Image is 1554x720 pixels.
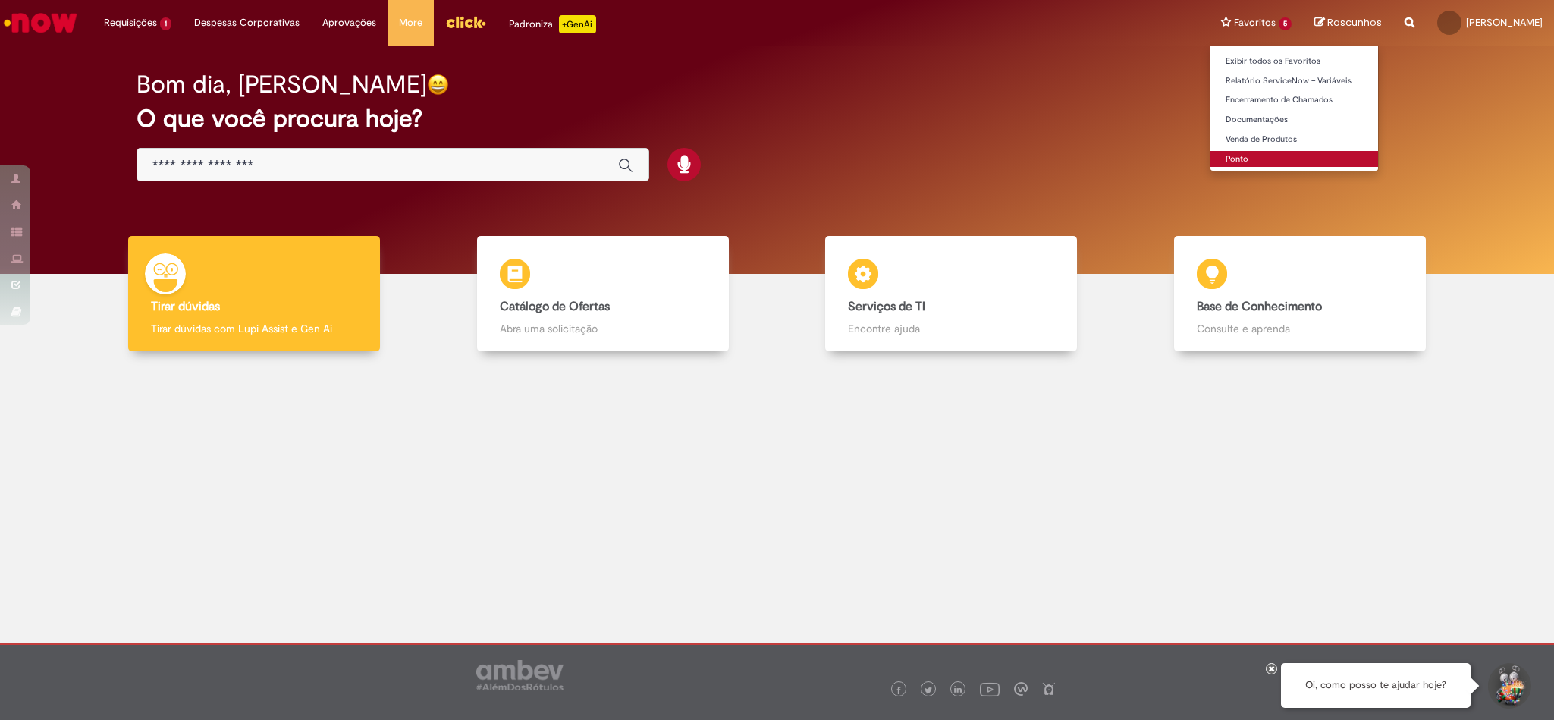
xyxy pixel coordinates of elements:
img: logo_footer_twitter.png [925,687,932,694]
p: Tirar dúvidas com Lupi Assist e Gen Ai [151,321,357,336]
b: Tirar dúvidas [151,299,220,314]
h2: Bom dia, [PERSON_NAME] [137,71,427,98]
img: logo_footer_workplace.png [1014,682,1028,696]
span: Requisições [104,15,157,30]
span: Aprovações [322,15,376,30]
a: Encerramento de Chamados [1210,92,1378,108]
a: Serviços de TI Encontre ajuda [777,236,1126,352]
a: Rascunhos [1314,16,1382,30]
span: Despesas Corporativas [194,15,300,30]
a: Ponto [1210,151,1378,168]
p: Consulte e aprenda [1197,321,1403,336]
a: Base de Conhecimento Consulte e aprenda [1125,236,1474,352]
img: logo_footer_facebook.png [895,687,903,694]
b: Serviços de TI [848,299,925,314]
ul: Favoritos [1210,46,1379,171]
a: Tirar dúvidas Tirar dúvidas com Lupi Assist e Gen Ai [80,236,429,352]
span: Rascunhos [1327,15,1382,30]
p: Encontre ajuda [848,321,1054,336]
img: click_logo_yellow_360x200.png [445,11,486,33]
span: [PERSON_NAME] [1466,16,1543,29]
a: Relatório ServiceNow – Variáveis [1210,73,1378,90]
img: logo_footer_linkedin.png [954,686,962,695]
p: +GenAi [559,15,596,33]
b: Catálogo de Ofertas [500,299,610,314]
img: logo_footer_youtube.png [980,679,1000,699]
button: Iniciar Conversa de Suporte [1486,663,1531,709]
span: More [399,15,422,30]
p: Abra uma solicitação [500,321,706,336]
span: Favoritos [1234,15,1276,30]
b: Base de Conhecimento [1197,299,1322,314]
span: 5 [1279,17,1292,30]
img: logo_footer_naosei.png [1042,682,1056,696]
div: Oi, como posso te ajudar hoje? [1281,663,1471,708]
img: happy-face.png [427,74,449,96]
a: Venda de Produtos [1210,131,1378,148]
a: Catálogo de Ofertas Abra uma solicitação [429,236,777,352]
a: Exibir todos os Favoritos [1210,53,1378,70]
img: logo_footer_ambev_rotulo_gray.png [476,660,564,690]
div: Padroniza [509,15,596,33]
span: 1 [160,17,171,30]
h2: O que você procura hoje? [137,105,1418,132]
img: ServiceNow [2,8,80,38]
a: Documentações [1210,112,1378,128]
